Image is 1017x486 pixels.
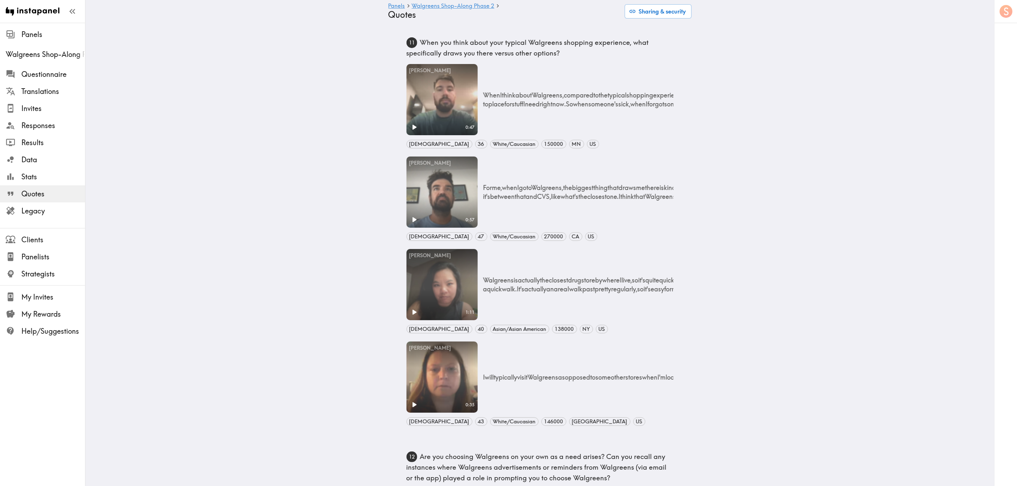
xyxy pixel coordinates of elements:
button: Play [407,212,422,228]
span: 43 [476,418,487,426]
span: 150000 [542,140,566,148]
span: 0:57 [466,217,476,223]
button: S [999,4,1013,19]
div: [PERSON_NAME] [407,157,478,170]
button: Play [407,120,422,135]
span: 270000 [542,233,566,241]
text: 12 [409,454,415,460]
span: [DEMOGRAPHIC_DATA] [407,418,472,426]
span: My Invites [21,292,85,302]
span: US [586,233,597,241]
span: 0:35 [466,402,476,408]
span: 138000 [552,325,577,333]
span: Panels [21,30,85,39]
span: Strategists [21,269,85,279]
span: Clients [21,235,85,245]
span: [DEMOGRAPHIC_DATA] [407,325,472,333]
span: My Rewards [21,309,85,319]
span: Quotes [21,189,85,199]
span: White/Caucasian [491,418,538,426]
div: [PERSON_NAME] [407,64,478,77]
a: Panels [388,3,405,10]
span: US [587,140,599,148]
span: Stats [21,172,85,182]
h4: Quotes [388,10,619,20]
span: Help/Suggestions [21,326,85,336]
span: 40 [476,325,487,333]
span: US [634,418,645,426]
span: NY [580,325,593,333]
button: Sharing & security [625,4,692,19]
span: 47 [476,233,487,241]
div: [PERSON_NAME] [407,249,478,262]
span: 0:47 [466,124,476,131]
span: When you think about your typical Walgreens shopping experience, what specifically draws you ther... [407,38,649,57]
button: Play [407,305,422,320]
span: Questionnaire [21,69,85,79]
span: MN [570,140,584,148]
span: US [596,325,608,333]
text: 11 [409,39,415,46]
span: 36 [476,140,487,148]
span: Results [21,138,85,148]
div: [PERSON_NAME] [407,342,478,355]
span: S [1004,5,1009,18]
span: Translations [21,86,85,96]
span: Walgreens Shop-Along Phase 2 [6,49,85,59]
span: 1:11 [466,309,476,316]
span: Asian/Asian American [491,325,549,333]
span: White/Caucasian [491,140,538,148]
span: Responses [21,121,85,131]
button: Play [407,397,422,413]
a: Walgreens Shop-Along Phase 2 [412,3,494,10]
span: CA [570,233,582,241]
span: White/Caucasian [491,233,538,241]
span: Legacy [21,206,85,216]
span: Data [21,155,85,165]
span: Are you choosing Walgreens on your own as a need arises? Can you recall any instances where Walgr... [407,452,667,482]
span: Panelists [21,252,85,262]
span: Invites [21,104,85,113]
span: [DEMOGRAPHIC_DATA] [407,233,472,241]
span: [DEMOGRAPHIC_DATA] [407,140,472,148]
span: 146000 [542,418,566,426]
span: [GEOGRAPHIC_DATA] [570,418,630,426]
